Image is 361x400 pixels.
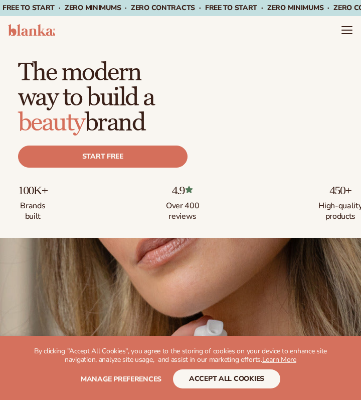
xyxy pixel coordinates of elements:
p: By clicking "Accept All Cookies", you agree to the storing of cookies on your device to enhance s... [20,347,341,364]
p: 4.9 [160,184,205,197]
p: Brands built [18,197,48,222]
summary: Menu [341,24,353,36]
span: beauty [18,107,85,138]
span: Free to start · ZERO minimums · ZERO contracts [3,3,205,13]
p: 100K+ [18,184,48,197]
button: Manage preferences [81,369,161,388]
span: · [199,3,201,13]
button: accept all cookies [173,369,280,388]
p: Over 400 reviews [160,197,205,222]
a: Learn More [262,355,296,364]
img: logo [8,24,55,36]
a: Start free [18,146,188,168]
span: Manage preferences [81,374,161,384]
